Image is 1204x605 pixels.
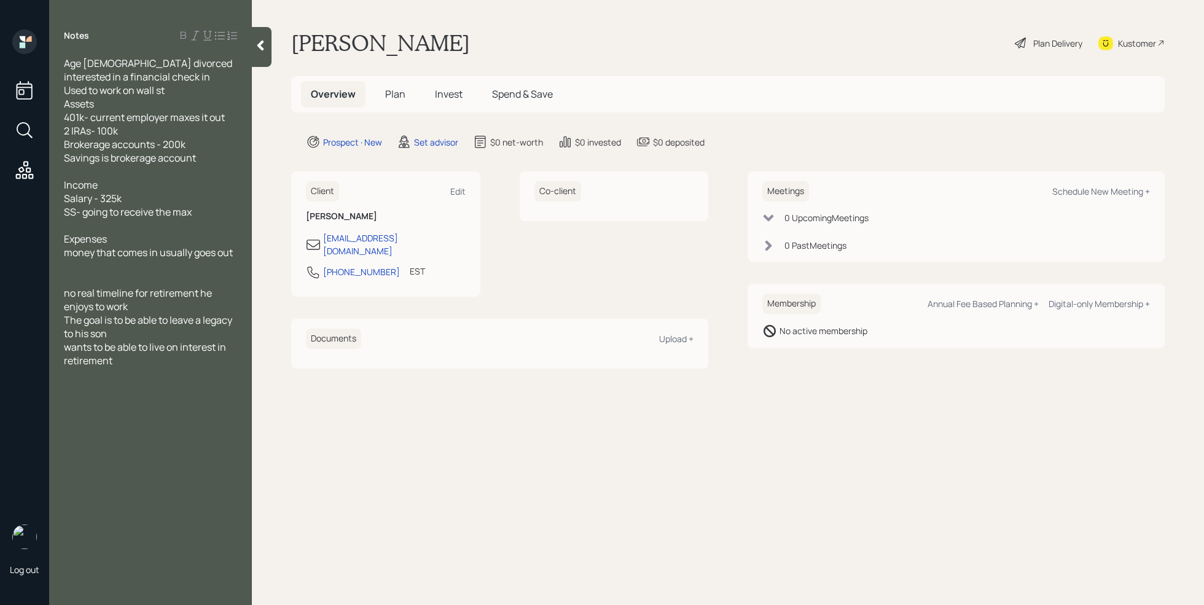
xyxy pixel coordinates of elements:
h6: Meetings [762,181,809,201]
h6: Membership [762,294,821,314]
h6: Documents [306,329,361,349]
span: Income [64,178,98,192]
span: money that comes in usually goes out [64,246,233,259]
span: Assets [64,97,94,111]
div: [EMAIL_ADDRESS][DOMAIN_NAME] [323,232,466,257]
span: wants to be able to live on interest in retirement [64,340,228,367]
h1: [PERSON_NAME] [291,29,470,57]
div: Kustomer [1118,37,1156,50]
div: Annual Fee Based Planning + [928,298,1039,310]
h6: [PERSON_NAME] [306,211,466,222]
span: no real timeline for retirement he enjoys to work [64,286,214,313]
span: 2 IRAs- 100k [64,124,118,138]
h6: Client [306,181,339,201]
span: Brokerage accounts - 200k [64,138,186,151]
div: 0 Past Meeting s [784,239,846,252]
img: retirable_logo.png [12,525,37,549]
span: interested in a financial check in [64,70,210,84]
div: Set advisor [414,136,458,149]
div: No active membership [780,324,867,337]
div: $0 invested [575,136,621,149]
span: Age [DEMOGRAPHIC_DATA] divorced [64,57,232,70]
div: 0 Upcoming Meeting s [784,211,869,224]
h6: Co-client [534,181,581,201]
div: Upload + [659,333,694,345]
div: Schedule New Meeting + [1052,185,1150,197]
div: Log out [10,564,39,576]
span: Invest [435,87,463,101]
div: Prospect · New [323,136,382,149]
span: 401k- current employer maxes it out [64,111,225,124]
span: Expenses [64,232,107,246]
label: Notes [64,29,89,42]
span: Salary - 325k [64,192,122,205]
span: SS- going to receive the max [64,205,192,219]
div: Plan Delivery [1033,37,1082,50]
div: EST [410,265,425,278]
span: The goal is to be able to leave a legacy to his son [64,313,234,340]
span: Used to work on wall st [64,84,165,97]
span: Plan [385,87,405,101]
div: [PHONE_NUMBER] [323,265,400,278]
div: Edit [450,185,466,197]
span: Overview [311,87,356,101]
div: $0 net-worth [490,136,543,149]
div: $0 deposited [653,136,705,149]
span: Savings is brokerage account [64,151,196,165]
div: Digital-only Membership + [1049,298,1150,310]
span: Spend & Save [492,87,553,101]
